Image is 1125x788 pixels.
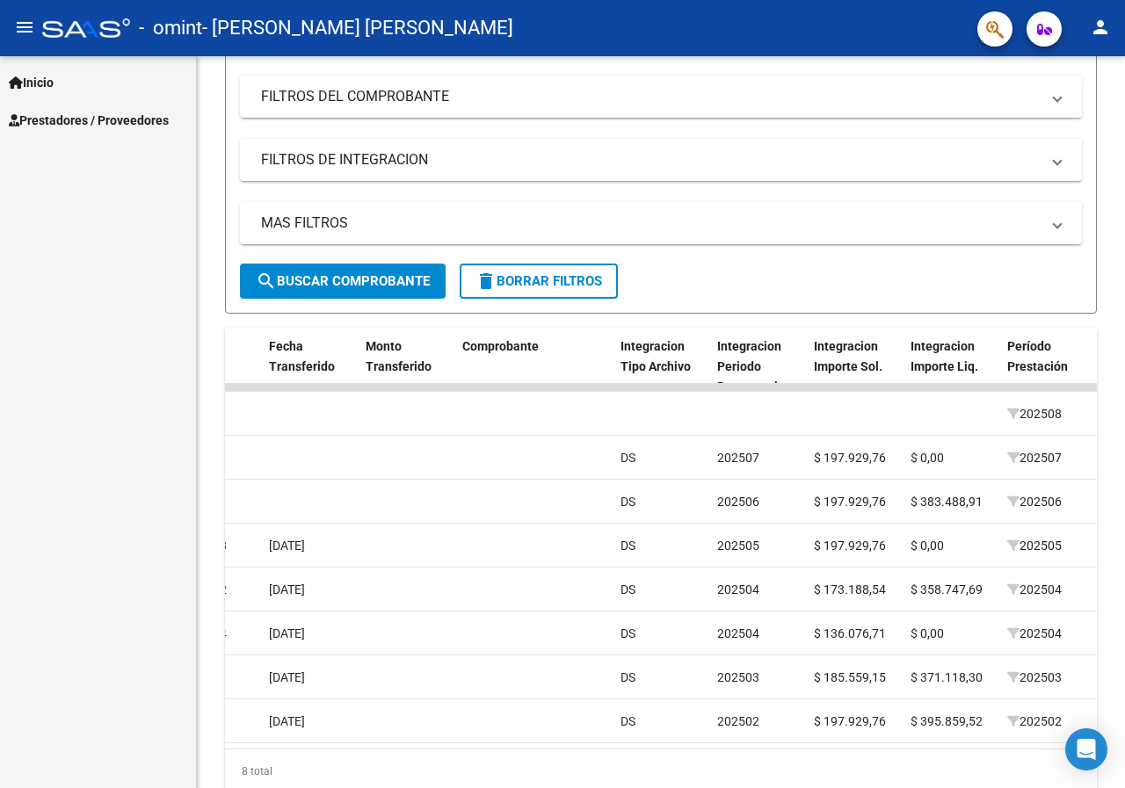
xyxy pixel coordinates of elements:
[621,451,635,465] span: DS
[202,9,513,47] span: - [PERSON_NAME] [PERSON_NAME]
[621,339,691,373] span: Integracion Tipo Archivo
[256,271,277,292] mat-icon: search
[269,582,305,596] span: [DATE]
[240,264,446,299] button: Buscar Comprobante
[1007,339,1068,373] span: Período Prestación
[1065,728,1107,770] div: Open Intercom Messenger
[139,9,202,47] span: - omint
[717,495,759,509] span: 202506
[1007,495,1062,509] span: 202506
[455,328,613,405] datatable-header-cell: Comprobante
[460,264,618,299] button: Borrar Filtros
[814,582,886,596] span: $ 173.188,54
[9,111,169,130] span: Prestadores / Proveedores
[240,139,1082,181] mat-expansion-panel-header: FILTROS DE INTEGRACION
[269,670,305,684] span: [DATE]
[911,495,983,509] span: $ 383.488,91
[621,670,635,684] span: DS
[621,626,635,640] span: DS
[911,339,978,373] span: Integracion Importe Liq.
[1007,451,1062,465] span: 202507
[911,626,944,640] span: $ 0,00
[710,328,807,405] datatable-header-cell: Integracion Periodo Presentacion
[269,626,305,640] span: [DATE]
[911,714,983,728] span: $ 395.859,52
[269,539,305,553] span: [DATE]
[1007,714,1062,728] span: 202502
[240,76,1082,118] mat-expansion-panel-header: FILTROS DEL COMPROBANTE
[192,328,262,405] datatable-header-cell: OP
[814,626,886,640] span: $ 136.076,71
[717,626,759,640] span: 202504
[359,328,455,405] datatable-header-cell: Monto Transferido
[911,451,944,465] span: $ 0,00
[717,670,759,684] span: 202503
[814,451,886,465] span: $ 197.929,76
[911,539,944,553] span: $ 0,00
[256,273,430,289] span: Buscar Comprobante
[269,339,335,373] span: Fecha Transferido
[262,328,359,405] datatable-header-cell: Fecha Transferido
[911,670,983,684] span: $ 371.118,30
[621,495,635,509] span: DS
[475,273,602,289] span: Borrar Filtros
[269,714,305,728] span: [DATE]
[261,150,1040,170] mat-panel-title: FILTROS DE INTEGRACION
[717,451,759,465] span: 202507
[717,582,759,596] span: 202504
[717,339,792,394] span: Integracion Periodo Presentacion
[1007,582,1062,596] span: 202504
[9,73,54,92] span: Inicio
[717,539,759,553] span: 202505
[366,339,432,373] span: Monto Transferido
[717,714,759,728] span: 202502
[261,213,1040,233] mat-panel-title: MAS FILTROS
[814,495,886,509] span: $ 197.929,76
[1090,17,1111,38] mat-icon: person
[14,17,35,38] mat-icon: menu
[1000,328,1097,405] datatable-header-cell: Período Prestación
[621,582,635,596] span: DS
[814,539,886,553] span: $ 197.929,76
[462,339,539,353] span: Comprobante
[261,87,1040,106] mat-panel-title: FILTROS DEL COMPROBANTE
[814,339,882,373] span: Integracion Importe Sol.
[240,202,1082,244] mat-expansion-panel-header: MAS FILTROS
[475,271,497,292] mat-icon: delete
[613,328,710,405] datatable-header-cell: Integracion Tipo Archivo
[904,328,1000,405] datatable-header-cell: Integracion Importe Liq.
[1007,407,1062,421] span: 202508
[1007,670,1062,684] span: 202503
[621,714,635,728] span: DS
[621,539,635,553] span: DS
[807,328,904,405] datatable-header-cell: Integracion Importe Sol.
[814,670,886,684] span: $ 185.559,15
[814,714,886,728] span: $ 197.929,76
[1007,539,1062,553] span: 202505
[911,582,983,596] span: $ 358.747,69
[1007,626,1062,640] span: 202504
